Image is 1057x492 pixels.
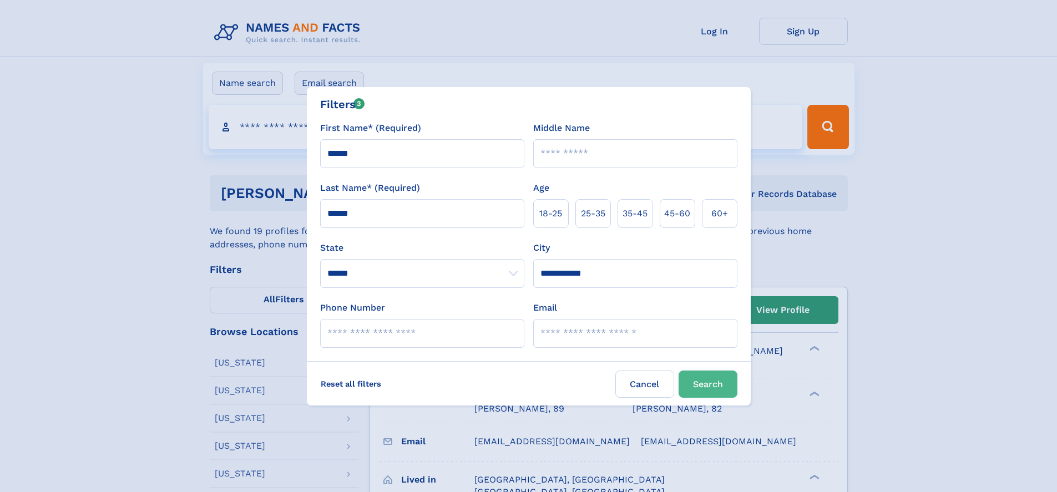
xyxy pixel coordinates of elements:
label: Email [533,301,557,315]
label: Last Name* (Required) [320,181,420,195]
span: 25‑35 [581,207,605,220]
label: First Name* (Required) [320,121,421,135]
label: Reset all filters [313,371,388,397]
label: Phone Number [320,301,385,315]
label: Age [533,181,549,195]
div: Filters [320,96,365,113]
label: Middle Name [533,121,590,135]
span: 60+ [711,207,728,220]
button: Search [679,371,737,398]
span: 35‑45 [623,207,648,220]
label: State [320,241,524,255]
label: City [533,241,550,255]
label: Cancel [615,371,674,398]
span: 45‑60 [664,207,690,220]
span: 18‑25 [539,207,562,220]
